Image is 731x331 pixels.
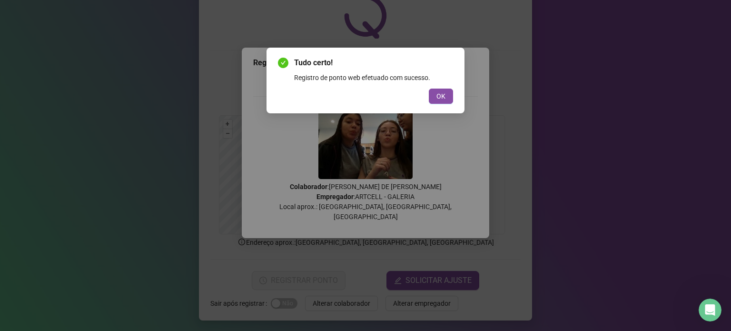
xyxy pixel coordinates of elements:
[699,299,721,321] iframe: Intercom live chat
[436,91,445,101] span: OK
[294,57,453,69] span: Tudo certo!
[429,89,453,104] button: OK
[278,58,288,68] span: check-circle
[294,72,453,83] div: Registro de ponto web efetuado com sucesso.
